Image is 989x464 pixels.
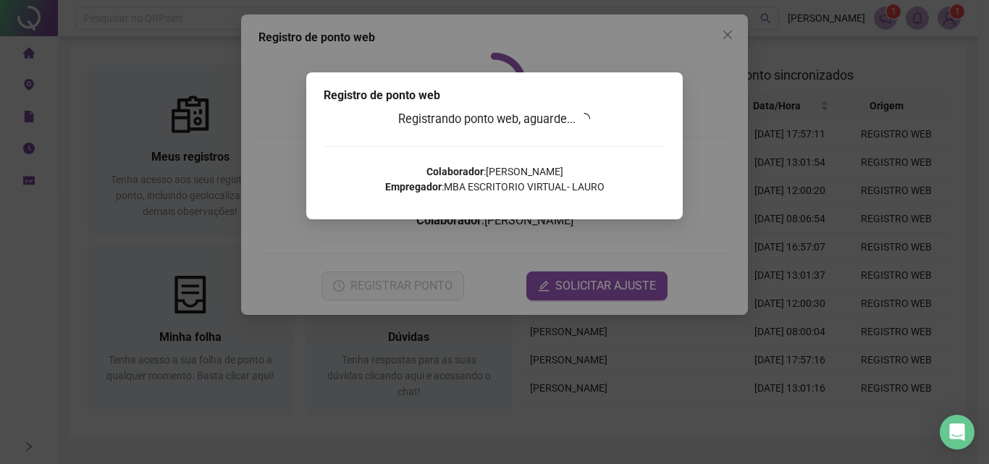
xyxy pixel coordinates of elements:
[940,415,975,450] div: Open Intercom Messenger
[324,87,665,104] div: Registro de ponto web
[578,113,590,125] span: loading
[324,110,665,129] h3: Registrando ponto web, aguarde...
[426,166,484,177] strong: Colaborador
[385,181,442,193] strong: Empregador
[324,164,665,195] p: : [PERSON_NAME] : MBA ESCRITORIO VIRTUAL- LAURO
